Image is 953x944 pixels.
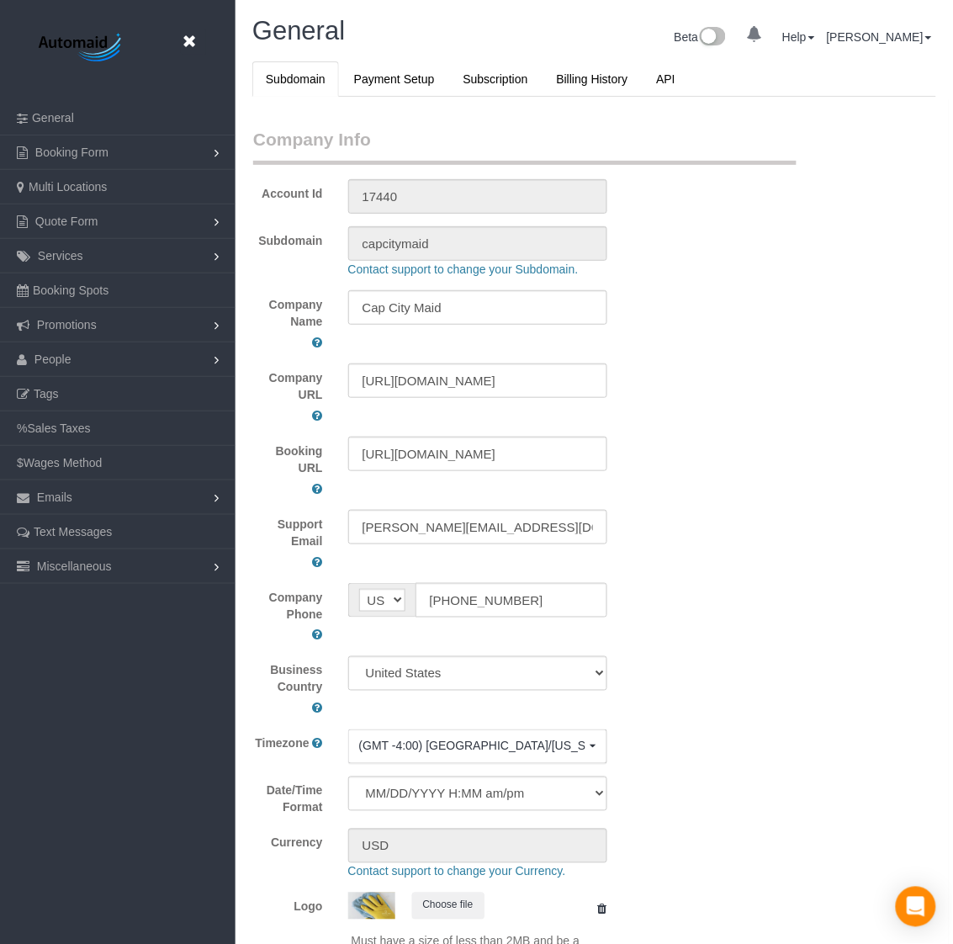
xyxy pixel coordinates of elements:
span: Sales Taxes [27,422,90,435]
span: General [252,16,345,45]
img: New interface [698,27,726,49]
span: Wages Method [24,456,103,469]
span: Tags [34,387,59,400]
label: Currency [241,829,336,851]
label: Account Id [241,179,336,202]
button: Choose file [412,893,484,919]
label: Company URL [253,369,323,403]
a: Subscription [450,61,542,97]
button: (GMT -4:00) [GEOGRAPHIC_DATA]/[US_STATE] [348,729,607,764]
label: Booking URL [253,443,323,476]
span: Services [38,249,83,263]
span: Quote Form [35,215,98,228]
span: Promotions [37,318,97,331]
img: Automaid Logo [29,29,135,67]
span: Booking Form [35,146,109,159]
a: Billing History [543,61,642,97]
span: Multi Locations [29,180,107,194]
a: API [643,61,689,97]
label: Support Email [253,516,323,549]
ol: Choose Timezone [348,729,607,764]
img: 0e9f69fd59d6b5e09f21f76bff35b0e686b22695.jpeg [348,893,395,920]
span: Miscellaneous [37,560,112,573]
span: People [34,353,71,366]
div: Contact support to change your Subdomain. [336,261,904,278]
span: General [32,111,74,125]
a: Subdomain [252,61,339,97]
span: Emails [37,491,72,504]
label: Logo [241,893,336,915]
label: Timezone [255,735,309,752]
label: Subdomain [241,226,336,249]
div: Open Intercom Messenger [896,887,936,927]
span: (GMT -4:00) [GEOGRAPHIC_DATA]/[US_STATE] [359,738,585,755]
a: [PERSON_NAME] [827,30,932,44]
span: Text Messages [34,525,112,538]
label: Company Name [253,296,323,330]
label: Date/Time Format [241,777,336,816]
div: Contact support to change your Currency. [336,863,904,880]
a: Beta [675,30,727,44]
a: Help [782,30,815,44]
a: Payment Setup [341,61,448,97]
span: Booking Spots [33,284,109,297]
input: Phone [416,583,607,618]
label: Business Country [253,662,323,696]
label: Company Phone [253,589,323,623]
legend: Company Info [253,127,797,165]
